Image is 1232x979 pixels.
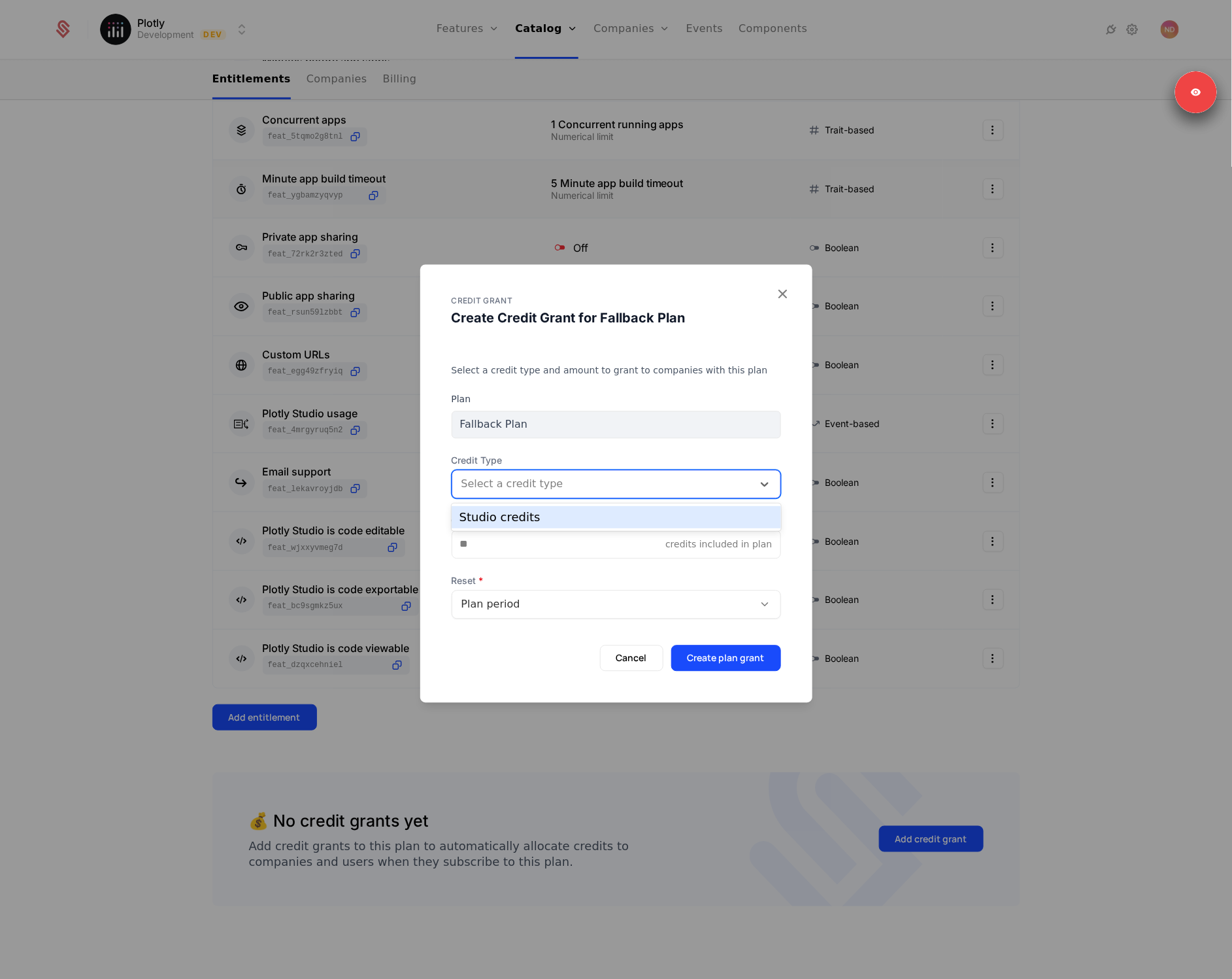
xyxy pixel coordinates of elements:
div: credits included in plan [665,540,780,549]
div: Select a credit type [461,476,746,492]
label: Plan [452,392,781,405]
span: Credit Type [452,454,781,467]
div: Create Credit Grant for Fallback Plan [452,309,781,327]
div: Plan period [461,596,745,612]
button: Create plan grant [671,645,781,671]
div: Fallback Plan [452,411,781,438]
div: CREDIT GRANT [452,296,781,306]
button: Cancel [600,645,663,671]
span: Reset [452,574,781,587]
div: Studio credits [459,511,773,523]
div: Select a credit type and amount to grant to companies with this plan [452,364,781,377]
